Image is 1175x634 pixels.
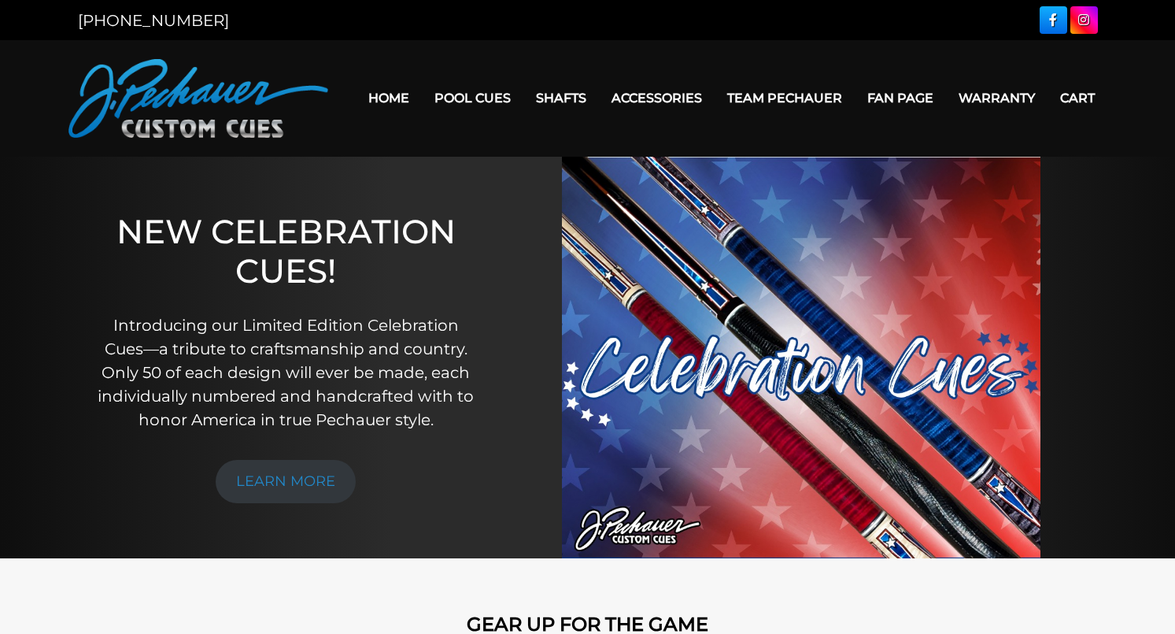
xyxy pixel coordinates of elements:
[523,78,599,118] a: Shafts
[422,78,523,118] a: Pool Cues
[356,78,422,118] a: Home
[96,313,476,432] p: Introducing our Limited Edition Celebration Cues—a tribute to craftsmanship and country. Only 50 ...
[946,78,1048,118] a: Warranty
[96,212,476,291] h1: NEW CELEBRATION CUES!
[855,78,946,118] a: Fan Page
[715,78,855,118] a: Team Pechauer
[1048,78,1107,118] a: Cart
[599,78,715,118] a: Accessories
[78,11,229,30] a: [PHONE_NUMBER]
[68,59,328,138] img: Pechauer Custom Cues
[216,460,356,503] a: LEARN MORE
